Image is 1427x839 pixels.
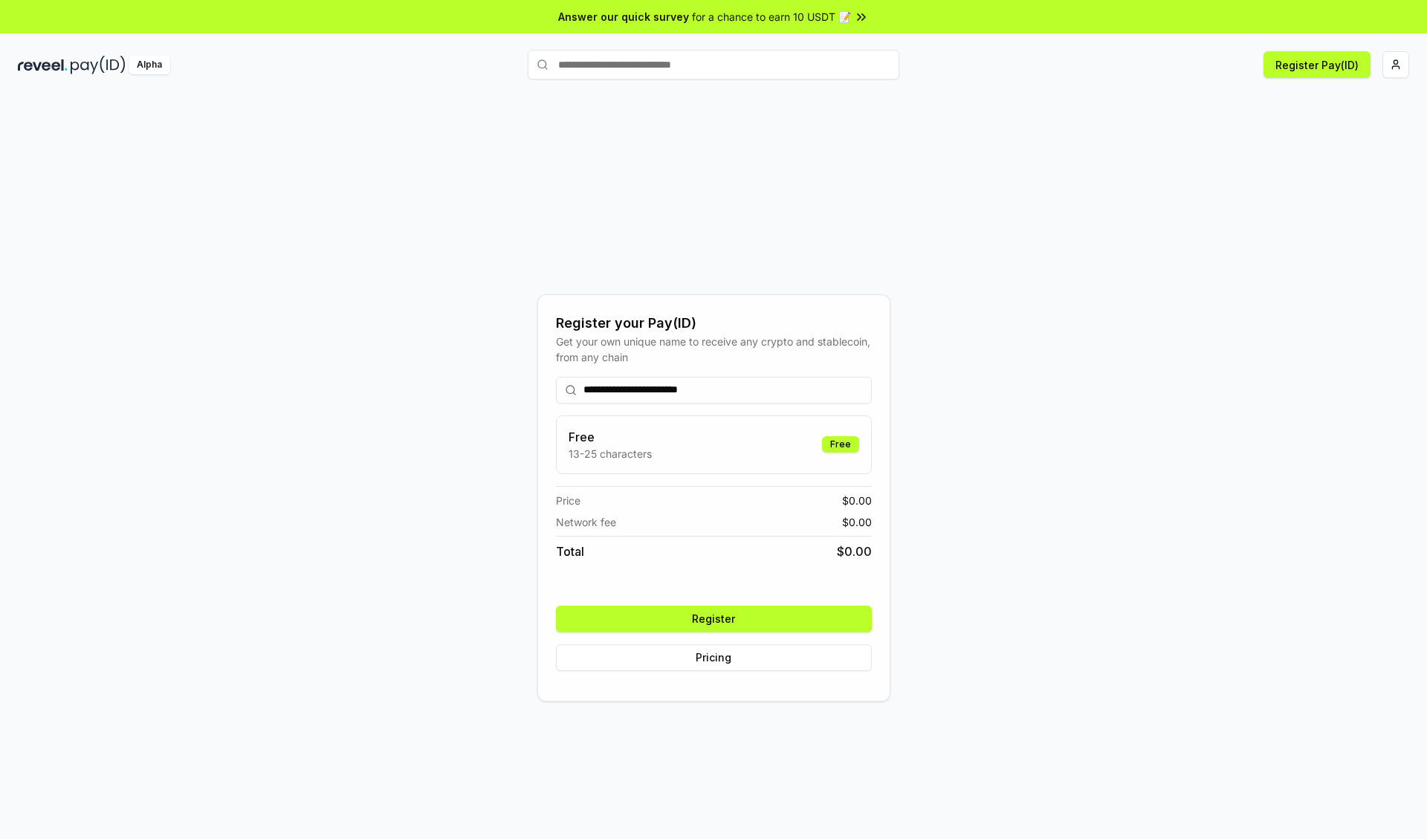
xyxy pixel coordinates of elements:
[1263,51,1371,78] button: Register Pay(ID)
[556,334,872,365] div: Get your own unique name to receive any crypto and stablecoin, from any chain
[556,644,872,671] button: Pricing
[558,9,689,25] span: Answer our quick survey
[692,9,851,25] span: for a chance to earn 10 USDT 📝
[129,56,170,74] div: Alpha
[837,542,872,560] span: $ 0.00
[556,313,872,334] div: Register your Pay(ID)
[71,56,126,74] img: pay_id
[18,56,68,74] img: reveel_dark
[556,514,616,530] span: Network fee
[556,542,584,560] span: Total
[569,428,652,446] h3: Free
[569,446,652,461] p: 13-25 characters
[822,436,859,453] div: Free
[842,514,872,530] span: $ 0.00
[842,493,872,508] span: $ 0.00
[556,606,872,632] button: Register
[556,493,580,508] span: Price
